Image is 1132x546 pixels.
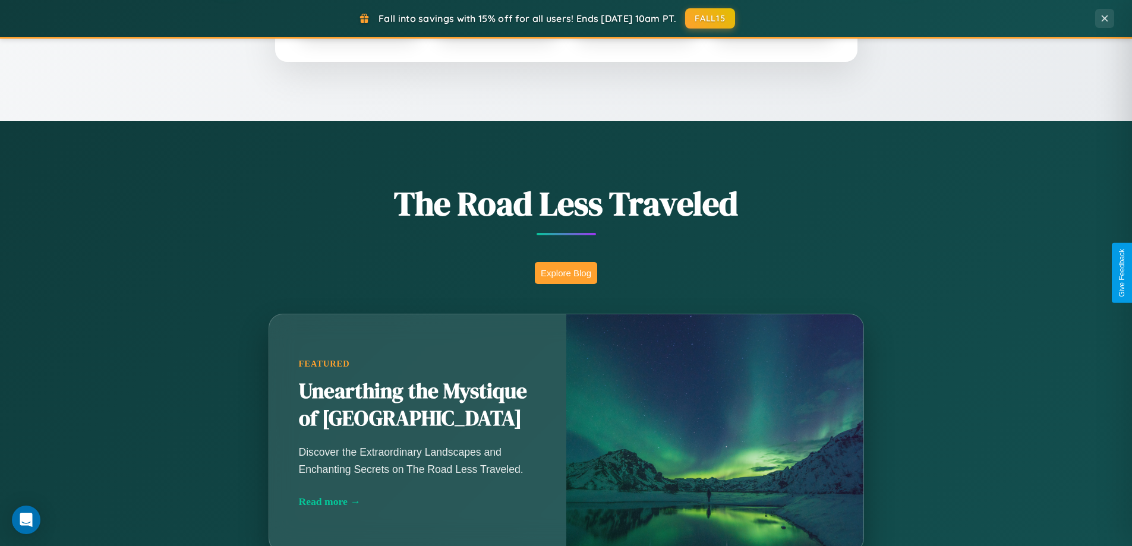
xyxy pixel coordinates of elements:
div: Read more → [299,495,537,508]
button: FALL15 [685,8,735,29]
h1: The Road Less Traveled [210,181,923,226]
button: Explore Blog [535,262,597,284]
p: Discover the Extraordinary Landscapes and Enchanting Secrets on The Road Less Traveled. [299,444,537,477]
span: Fall into savings with 15% off for all users! Ends [DATE] 10am PT. [379,12,676,24]
h2: Unearthing the Mystique of [GEOGRAPHIC_DATA] [299,378,537,433]
div: Give Feedback [1118,249,1126,297]
div: Open Intercom Messenger [12,506,40,534]
div: Featured [299,359,537,369]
